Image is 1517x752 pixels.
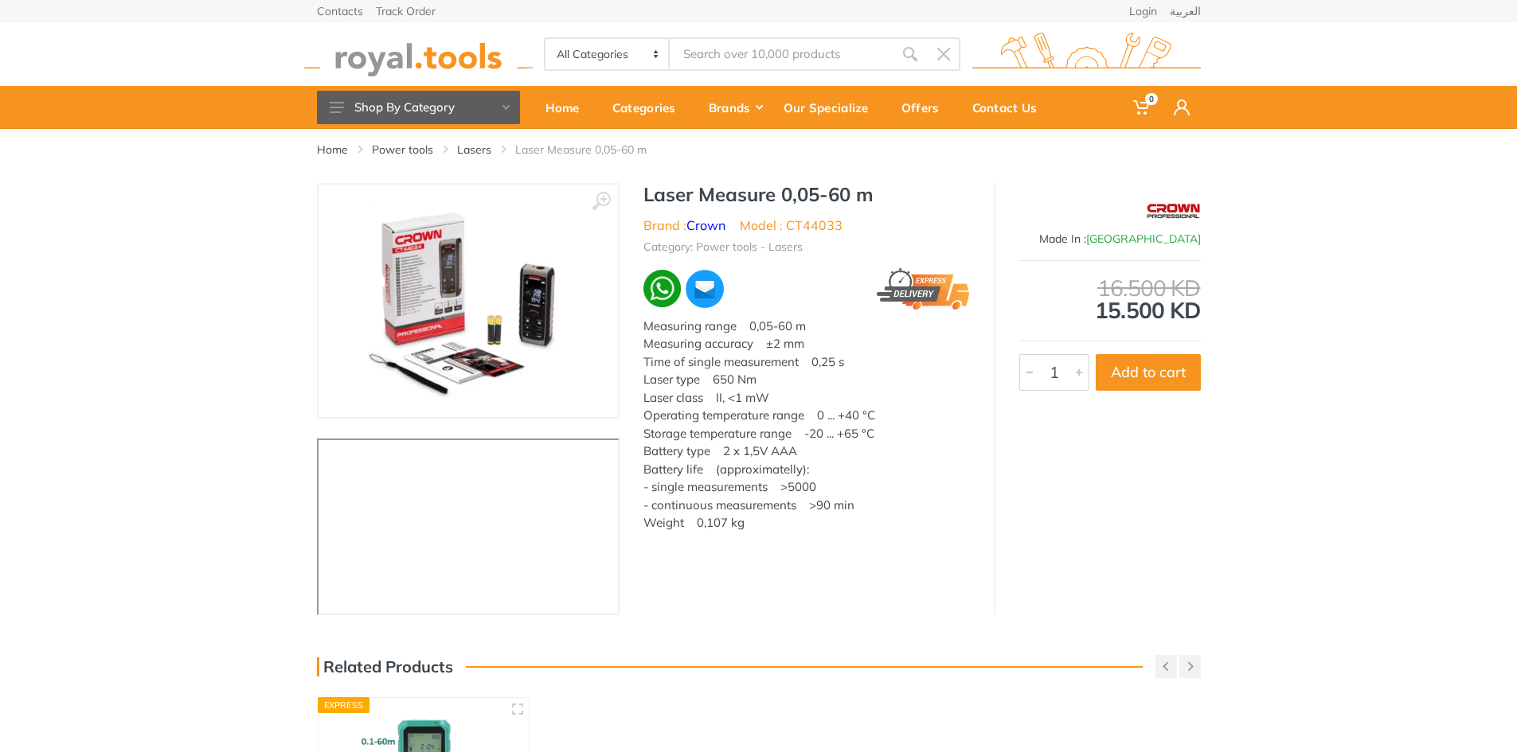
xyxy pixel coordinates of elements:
nav: breadcrumb [317,142,1201,158]
input: Site search [670,37,893,71]
div: Express [318,697,370,713]
a: Categories [601,86,698,129]
div: Made In : [1019,231,1201,247]
li: Model : CT44033 [740,216,843,235]
img: express.png [877,268,969,310]
img: royal.tools Logo [304,33,533,76]
img: royal.tools Logo [972,33,1201,76]
div: Categories [601,91,698,124]
div: 16.500 KD [1019,277,1201,299]
a: Contact Us [961,86,1059,129]
a: 0 [1122,86,1163,129]
span: 0 [1145,93,1158,105]
div: Contact Us [961,91,1059,124]
div: Offers [890,91,961,124]
a: Login [1129,6,1157,17]
img: Crown [1146,191,1201,231]
span: [GEOGRAPHIC_DATA] [1086,232,1201,246]
li: Laser Measure 0,05-60 m [515,142,671,158]
select: Category [545,39,671,69]
li: Category: Power tools - Lasers [643,239,803,255]
a: Track Order [376,6,436,17]
a: Crown [686,217,725,233]
img: ma.webp [684,268,725,310]
li: Brand : [643,216,725,235]
button: Add to cart [1096,354,1201,391]
h3: Related Products [317,657,453,676]
div: Brands [698,91,772,124]
a: Home [534,86,601,129]
a: Home [317,142,348,158]
a: Power tools [372,142,433,158]
a: Lasers [457,142,491,158]
div: Our Specialize [772,91,890,124]
img: wa.webp [643,270,681,307]
div: 15.500 KD [1019,277,1201,321]
h1: Laser Measure 0,05-60 m [643,183,970,206]
button: Shop By Category [317,91,520,124]
div: Home [534,91,601,124]
a: Offers [890,86,961,129]
p: Measuring range 0,05-60 m Measuring accuracy ±2 mm Time of single measurement 0,25 s Laser type 6... [643,318,970,532]
a: العربية [1170,6,1201,17]
a: Contacts [317,6,363,17]
img: Royal Tools - Laser Measure 0,05-60 m [368,201,569,401]
a: Our Specialize [772,86,890,129]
